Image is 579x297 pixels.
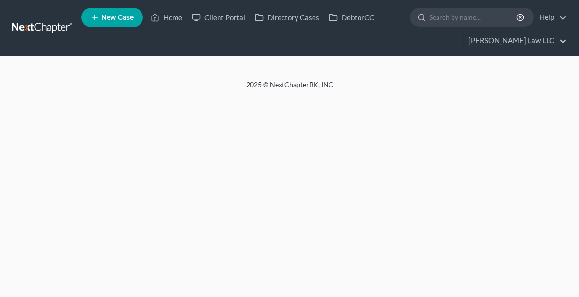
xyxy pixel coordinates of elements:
a: Help [534,9,567,26]
span: New Case [101,14,134,21]
a: Directory Cases [250,9,324,26]
div: 2025 © NextChapterBK, INC [57,80,522,98]
a: [PERSON_NAME] Law LLC [464,32,567,49]
input: Search by name... [429,8,518,26]
a: Home [146,9,187,26]
a: DebtorCC [324,9,379,26]
a: Client Portal [187,9,250,26]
